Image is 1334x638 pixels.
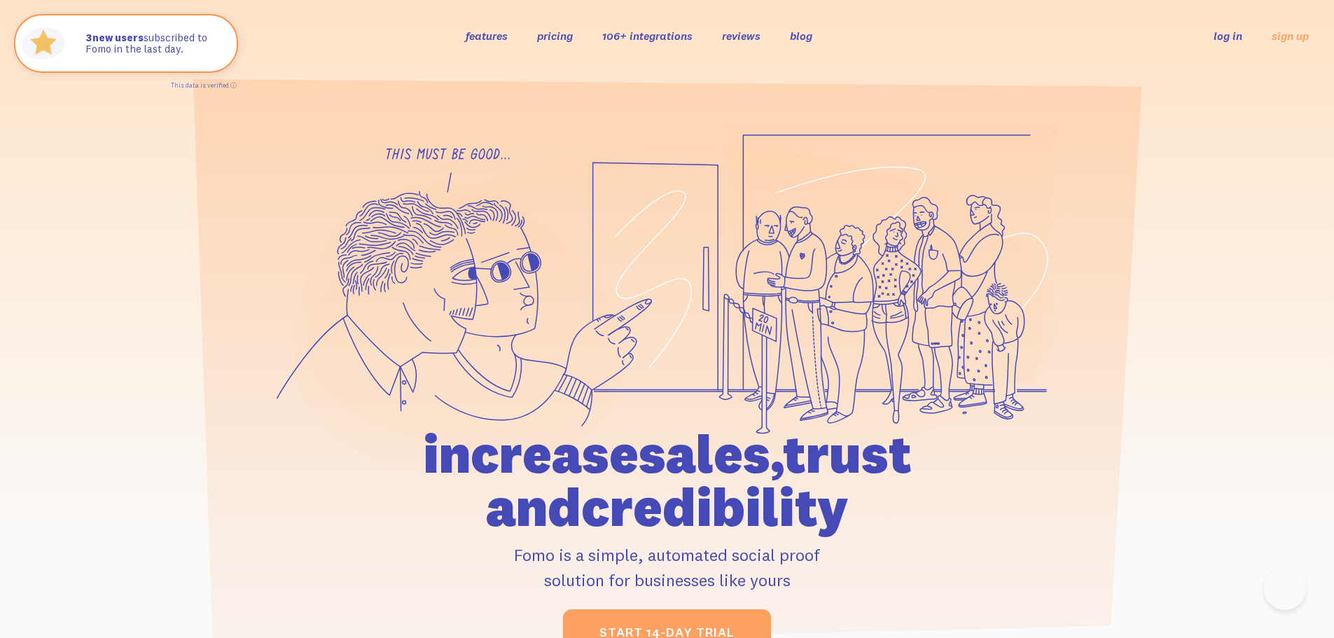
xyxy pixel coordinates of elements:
strong: new users [85,31,144,44]
a: log in [1214,29,1242,43]
a: features [466,29,508,43]
p: Fomo is a simple, automated social proof solution for businesses like yours [343,542,992,592]
iframe: Help Scout Beacon - Open [1264,568,1306,610]
a: blog [790,29,812,43]
a: pricing [537,29,573,43]
a: reviews [722,29,760,43]
span: 3 [85,32,92,44]
h1: increase sales, trust and credibility [343,427,992,534]
a: 106+ integrations [602,29,693,43]
a: sign up [1272,29,1309,43]
a: This data is verified ⓘ [171,81,237,89]
p: subscribed to Fomo in the last day. [85,32,223,55]
img: Fomo [18,18,69,69]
